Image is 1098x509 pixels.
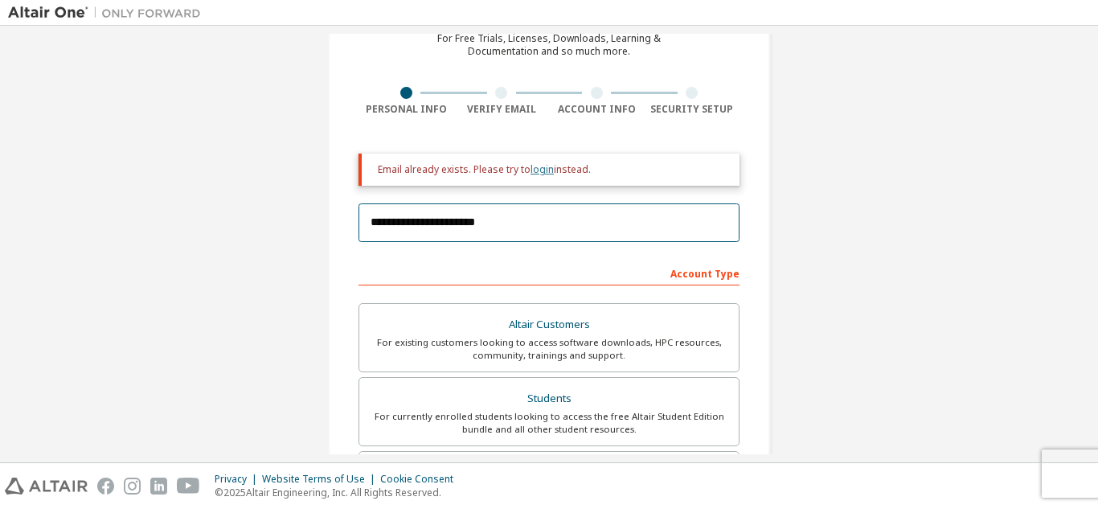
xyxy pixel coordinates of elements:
div: Website Terms of Use [262,473,380,486]
div: Cookie Consent [380,473,463,486]
div: Verify Email [454,103,550,116]
img: facebook.svg [97,478,114,495]
div: Account Type [358,260,740,285]
div: Personal Info [358,103,454,116]
p: © 2025 Altair Engineering, Inc. All Rights Reserved. [215,486,463,499]
div: For Free Trials, Licenses, Downloads, Learning & Documentation and so much more. [437,32,661,58]
img: instagram.svg [124,478,141,495]
div: Email already exists. Please try to instead. [378,163,727,176]
div: Privacy [215,473,262,486]
a: login [531,162,554,176]
div: For currently enrolled students looking to access the free Altair Student Edition bundle and all ... [369,410,729,436]
img: Altair One [8,5,209,21]
img: altair_logo.svg [5,478,88,495]
div: Security Setup [645,103,740,116]
div: Students [369,388,729,410]
img: linkedin.svg [150,478,167,495]
img: youtube.svg [177,478,200,495]
div: Altair Customers [369,314,729,336]
div: Account Info [549,103,645,116]
div: For existing customers looking to access software downloads, HPC resources, community, trainings ... [369,336,729,362]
